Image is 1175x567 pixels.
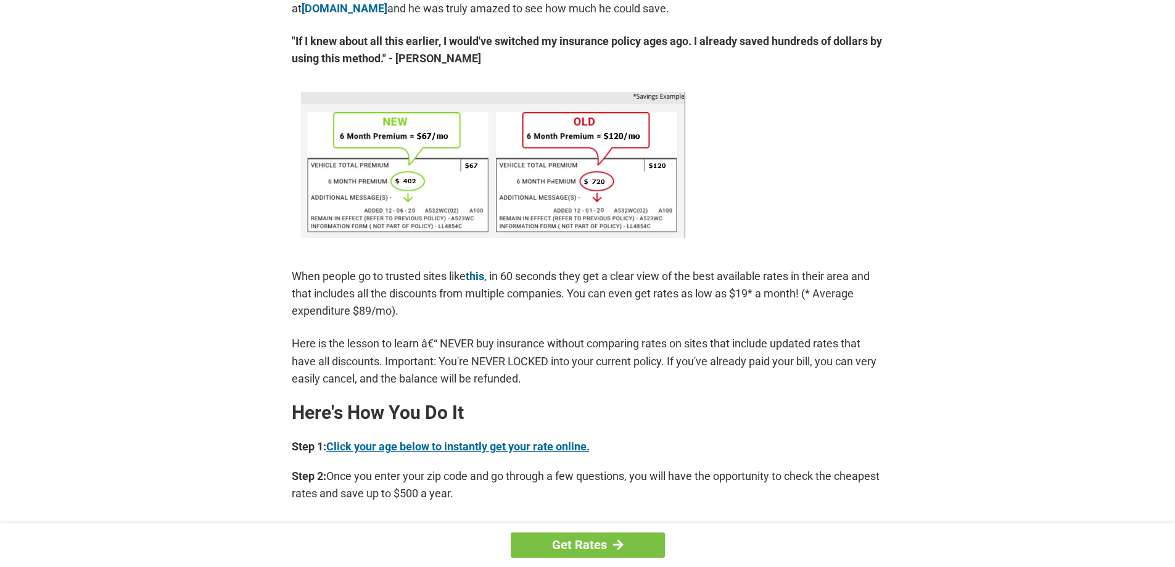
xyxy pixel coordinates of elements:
img: savings [301,92,685,238]
a: this [466,270,484,283]
a: [DOMAIN_NAME] [302,2,387,15]
p: Once you enter your zip code and go through a few questions, you will have the opportunity to che... [292,468,884,502]
b: Step 1: [292,440,326,453]
p: When people go to trusted sites like , in 60 seconds they get a clear view of the best available ... [292,268,884,320]
h2: Here's How You Do It [292,403,884,423]
p: Here is the lesson to learn â€“ NEVER buy insurance without comparing rates on sites that include... [292,335,884,387]
a: Click your age below to instantly get your rate online. [326,440,590,453]
strong: "If I knew about all this earlier, I would've switched my insurance policy ages ago. I already sa... [292,33,884,67]
b: Step 2: [292,470,326,482]
a: Get Rates [511,532,665,558]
